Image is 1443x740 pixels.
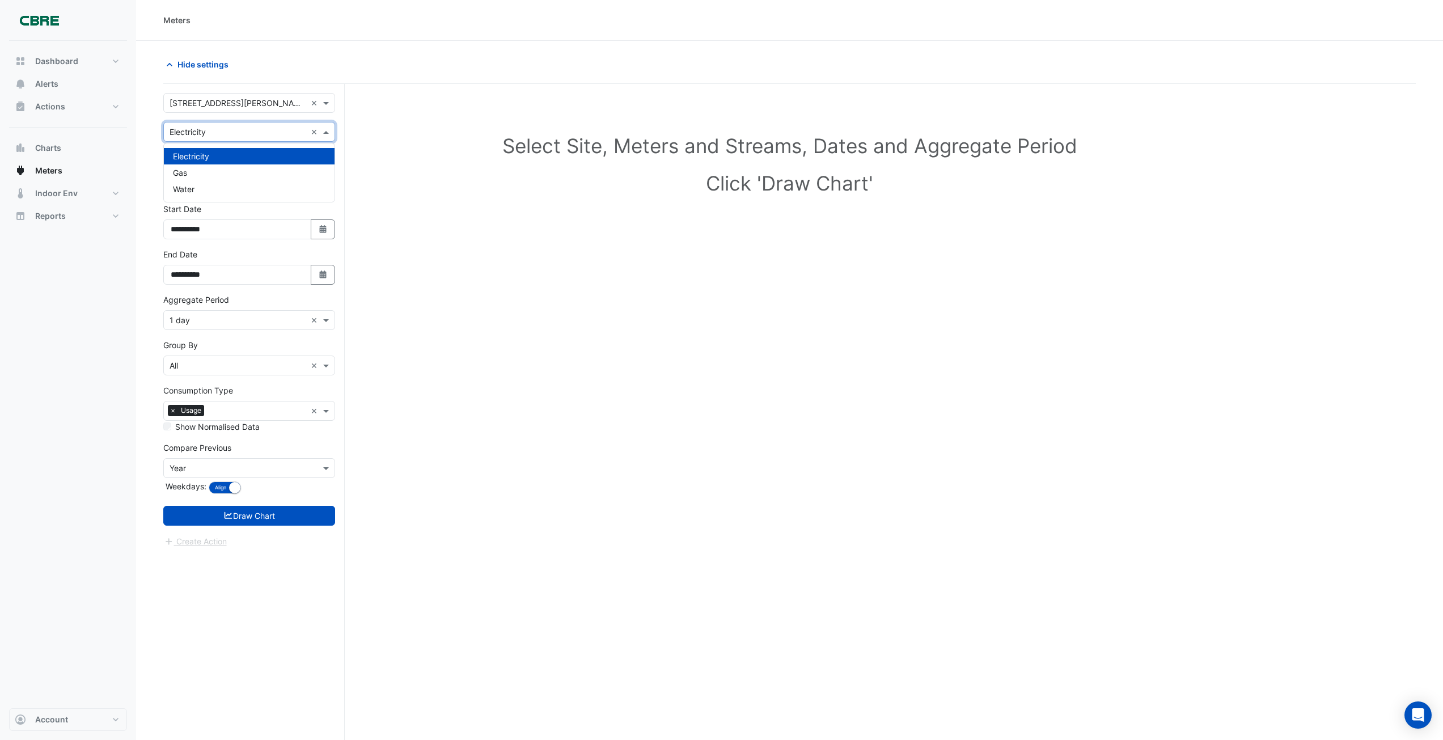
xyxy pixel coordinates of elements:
span: Clear [311,126,320,138]
span: Usage [178,405,204,416]
div: Open Intercom Messenger [1404,701,1432,729]
label: Group By [163,339,198,351]
button: Alerts [9,73,127,95]
fa-icon: Select Date [318,270,328,280]
h1: Select Site, Meters and Streams, Dates and Aggregate Period [181,134,1398,158]
span: Water [173,184,194,194]
button: Draw Chart [163,506,335,526]
button: Meters [9,159,127,182]
label: Start Date [163,203,201,215]
app-icon: Meters [15,165,26,176]
label: Weekdays: [163,480,206,492]
span: Reports [35,210,66,222]
fa-icon: Select Date [318,225,328,234]
button: Reports [9,205,127,227]
app-icon: Alerts [15,78,26,90]
span: Dashboard [35,56,78,67]
app-escalated-ticket-create-button: Please draw the charts first [163,536,227,546]
ng-dropdown-panel: Options list [163,143,335,202]
label: Aggregate Period [163,294,229,306]
app-icon: Reports [15,210,26,222]
button: Hide settings [163,54,236,74]
button: Charts [9,137,127,159]
span: Indoor Env [35,188,78,199]
app-icon: Indoor Env [15,188,26,199]
app-icon: Actions [15,101,26,112]
button: Actions [9,95,127,118]
span: Hide settings [177,58,228,70]
span: Clear [311,360,320,371]
label: Consumption Type [163,384,233,396]
span: Clear [311,405,320,417]
button: Indoor Env [9,182,127,205]
h1: Click 'Draw Chart' [181,171,1398,195]
span: Electricity [173,151,209,161]
span: Gas [173,168,187,177]
span: Alerts [35,78,58,90]
app-icon: Charts [15,142,26,154]
label: Show Normalised Data [175,421,260,433]
button: Dashboard [9,50,127,73]
img: Company Logo [14,9,65,32]
span: Charts [35,142,61,154]
button: Account [9,708,127,731]
span: × [168,405,178,416]
span: Clear [311,314,320,326]
div: Meters [163,14,191,26]
span: Meters [35,165,62,176]
label: Compare Previous [163,442,231,454]
label: End Date [163,248,197,260]
span: Actions [35,101,65,112]
app-icon: Dashboard [15,56,26,67]
span: Account [35,714,68,725]
span: Clear [311,97,320,109]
